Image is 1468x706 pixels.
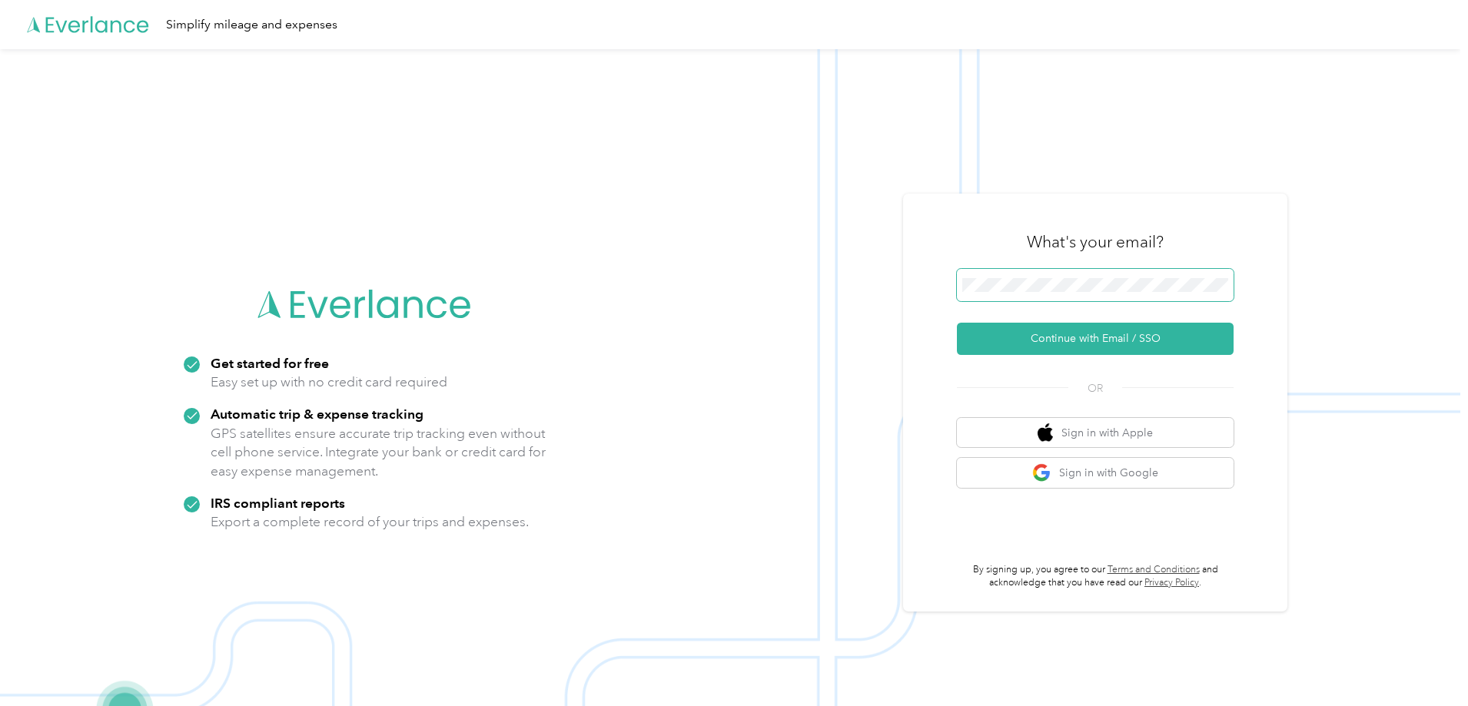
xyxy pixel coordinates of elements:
div: Simplify mileage and expenses [166,15,337,35]
span: OR [1068,380,1122,396]
p: By signing up, you agree to our and acknowledge that you have read our . [957,563,1234,590]
p: Export a complete record of your trips and expenses. [211,512,529,532]
a: Privacy Policy [1144,577,1199,588]
strong: IRS compliant reports [211,495,345,511]
img: apple logo [1038,423,1053,442]
button: google logoSign in with Google [957,458,1234,488]
p: Easy set up with no credit card required [211,373,447,392]
strong: Get started for free [211,355,329,371]
p: GPS satellites ensure accurate trip tracking even without cell phone service. Integrate your bank... [211,424,546,481]
strong: Automatic trip & expense tracking [211,406,423,422]
button: apple logoSign in with Apple [957,418,1234,448]
a: Terms and Conditions [1108,564,1200,575]
button: Continue with Email / SSO [957,323,1234,355]
h3: What's your email? [1027,231,1164,253]
img: google logo [1032,463,1051,482]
